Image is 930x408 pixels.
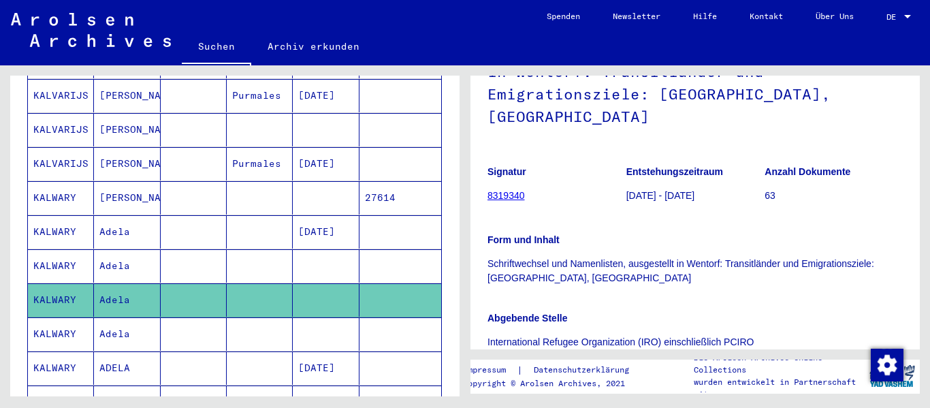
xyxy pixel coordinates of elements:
div: Zustimmung ändern [870,348,903,381]
h1: Schriftwechsel und Namenlisten, ausgestellt in Wentorf: Transitländer und Emigrationsziele: [GEOG... [487,18,903,145]
mat-cell: Adela [94,317,160,351]
mat-cell: 27614 [359,181,441,215]
mat-cell: KALVARIJS [28,113,94,146]
mat-cell: KALWARY [28,317,94,351]
mat-cell: Purmales [227,79,293,112]
mat-cell: KALWARY [28,181,94,215]
p: International Refugee Organization (IRO) einschließlich PCIRO [487,335,903,349]
p: Die Arolsen Archives Online-Collections [694,351,864,376]
img: Arolsen_neg.svg [11,13,171,47]
mat-cell: [DATE] [293,147,359,181]
a: Datenschutzerklärung [523,363,645,377]
mat-cell: [DATE] [293,215,359,249]
mat-cell: Adela [94,283,160,317]
mat-cell: Adela [94,215,160,249]
b: Signatur [487,166,526,177]
mat-cell: KALVARIJS [28,147,94,181]
mat-cell: [PERSON_NAME] [94,147,160,181]
a: Suchen [182,30,251,65]
mat-cell: [PERSON_NAME] [94,79,160,112]
p: [DATE] - [DATE] [626,189,765,203]
mat-cell: [DATE] [293,351,359,385]
mat-cell: [PERSON_NAME] [94,181,160,215]
p: 63 [765,189,903,203]
p: wurden entwickelt in Partnerschaft mit [694,376,864,401]
mat-cell: KALWARY [28,215,94,249]
mat-cell: [PERSON_NAME] [94,113,160,146]
mat-cell: [DATE] [293,79,359,112]
p: Schriftwechsel und Namenlisten, ausgestellt in Wentorf: Transitländer und Emigrationsziele: [GEOG... [487,257,903,285]
mat-cell: KALWARY [28,351,94,385]
mat-cell: ADELA [94,351,160,385]
b: Form und Inhalt [487,234,560,245]
a: 8319340 [487,190,525,201]
b: Anzahl Dokumente [765,166,850,177]
img: yv_logo.png [867,359,918,393]
mat-cell: Adela [94,249,160,283]
a: Archiv erkunden [251,30,376,63]
div: | [463,363,645,377]
mat-cell: KALVARIJS [28,79,94,112]
mat-cell: Purmales [227,147,293,181]
b: Abgebende Stelle [487,313,567,324]
mat-cell: KALWARY [28,283,94,317]
mat-cell: KALWARY [28,249,94,283]
span: DE [886,12,901,22]
b: Entstehungszeitraum [626,166,723,177]
img: Zustimmung ändern [871,349,903,381]
a: Impressum [463,363,517,377]
p: Copyright © Arolsen Archives, 2021 [463,377,645,390]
